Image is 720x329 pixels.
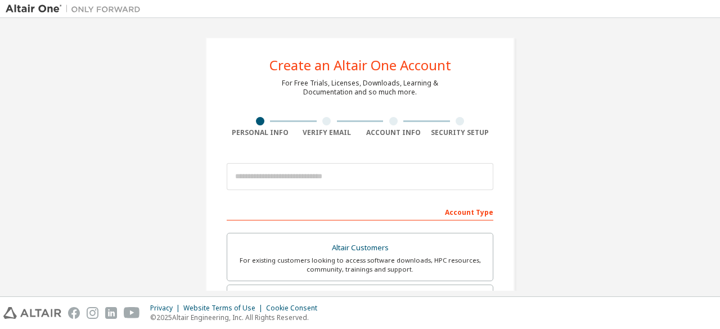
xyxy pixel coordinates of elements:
div: Create an Altair One Account [269,58,451,72]
img: altair_logo.svg [3,307,61,319]
div: Altair Customers [234,240,486,256]
div: Account Info [360,128,427,137]
div: Personal Info [227,128,294,137]
div: Website Terms of Use [183,304,266,313]
div: Privacy [150,304,183,313]
img: facebook.svg [68,307,80,319]
div: Security Setup [427,128,494,137]
div: Cookie Consent [266,304,324,313]
img: instagram.svg [87,307,98,319]
div: For existing customers looking to access software downloads, HPC resources, community, trainings ... [234,256,486,274]
div: Account Type [227,202,493,220]
div: Verify Email [294,128,361,137]
img: youtube.svg [124,307,140,319]
div: For Free Trials, Licenses, Downloads, Learning & Documentation and so much more. [282,79,438,97]
p: © 2025 Altair Engineering, Inc. All Rights Reserved. [150,313,324,322]
img: Altair One [6,3,146,15]
img: linkedin.svg [105,307,117,319]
